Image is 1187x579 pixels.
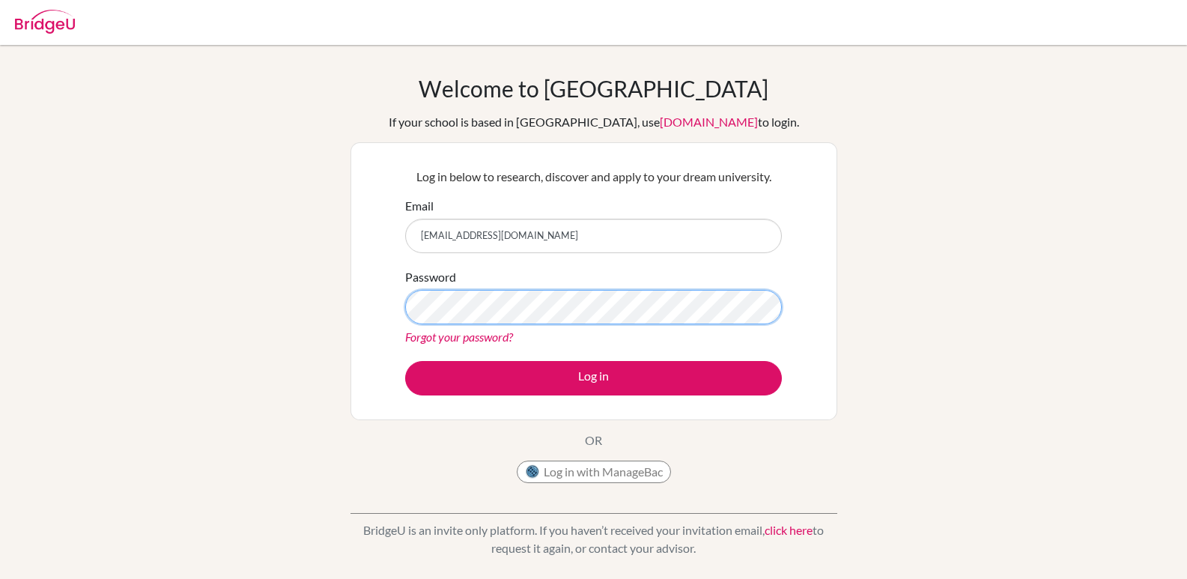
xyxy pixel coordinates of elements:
a: click here [765,523,813,537]
div: If your school is based in [GEOGRAPHIC_DATA], use to login. [389,113,799,131]
img: Bridge-U [15,10,75,34]
button: Log in [405,361,782,395]
h1: Welcome to [GEOGRAPHIC_DATA] [419,75,768,102]
a: [DOMAIN_NAME] [660,115,758,129]
p: OR [585,431,602,449]
button: Log in with ManageBac [517,461,671,483]
p: Log in below to research, discover and apply to your dream university. [405,168,782,186]
p: BridgeU is an invite only platform. If you haven’t received your invitation email, to request it ... [350,521,837,557]
a: Forgot your password? [405,330,513,344]
label: Email [405,197,434,215]
label: Password [405,268,456,286]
